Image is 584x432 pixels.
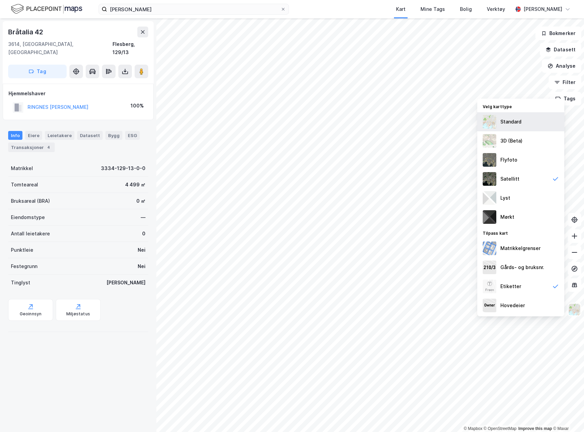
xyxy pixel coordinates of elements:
[45,144,52,151] div: 4
[8,131,22,140] div: Info
[483,153,496,167] img: Z
[500,194,510,202] div: Lyst
[483,172,496,186] img: 9k=
[131,102,144,110] div: 100%
[550,399,584,432] div: Kontrollprogram for chat
[483,280,496,293] img: Z
[483,191,496,205] img: luj3wr1y2y3+OchiMxRmMxRlscgabnMEmZ7DJGWxyBpucwSZnsMkZbHIGm5zBJmewyRlscgabnMEmZ7DJGWxyBpucwSZnsMkZ...
[138,262,145,270] div: Nei
[483,242,496,255] img: cadastreBorders.cfe08de4b5ddd52a10de.jpeg
[8,143,55,152] div: Transaksjoner
[483,261,496,274] img: cadastreKeys.547ab17ec502f5a4ef2b.jpeg
[8,89,148,98] div: Hjemmelshaver
[138,246,145,254] div: Nei
[11,197,50,205] div: Bruksareal (BRA)
[136,197,145,205] div: 0 ㎡
[141,213,145,221] div: —
[500,301,525,310] div: Hovedeier
[20,311,42,317] div: Geoinnsyn
[11,279,30,287] div: Tinglyst
[500,244,540,252] div: Matrikkelgrenser
[460,5,472,13] div: Bolig
[125,131,140,140] div: ESG
[500,263,544,271] div: Gårds- og bruksnr.
[550,92,581,105] button: Tags
[500,118,521,126] div: Standard
[477,227,564,239] div: Tilpass kart
[500,137,522,145] div: 3D (Beta)
[542,59,581,73] button: Analyse
[540,43,581,56] button: Datasett
[420,5,445,13] div: Mine Tags
[477,100,564,112] div: Velg karttype
[142,230,145,238] div: 0
[25,131,42,140] div: Eiere
[500,156,517,164] div: Flyfoto
[11,246,33,254] div: Punktleie
[11,164,33,172] div: Matrikkel
[464,426,482,431] a: Mapbox
[106,279,145,287] div: [PERSON_NAME]
[11,3,82,15] img: logo.f888ab2527a4732fd821a326f86c7f29.svg
[535,27,581,40] button: Bokmerker
[523,5,562,13] div: [PERSON_NAME]
[549,76,581,89] button: Filter
[483,299,496,312] img: majorOwner.b5e170eddb5c04bfeeff.jpeg
[550,399,584,432] iframe: Chat Widget
[483,115,496,129] img: Z
[500,282,521,290] div: Etiketter
[8,40,113,56] div: 3614, [GEOGRAPHIC_DATA], [GEOGRAPHIC_DATA]
[125,181,145,189] div: 4 499 ㎡
[101,164,145,172] div: 3334-129-13-0-0
[500,213,514,221] div: Mørkt
[113,40,148,56] div: Flesberg, 129/13
[77,131,103,140] div: Datasett
[500,175,519,183] div: Satellitt
[8,27,45,37] div: Bråtalia 42
[483,134,496,148] img: Z
[11,262,37,270] div: Festegrunn
[66,311,90,317] div: Miljøstatus
[11,181,38,189] div: Tomteareal
[568,303,581,316] img: Z
[105,131,122,140] div: Bygg
[11,213,45,221] div: Eiendomstype
[396,5,406,13] div: Kart
[8,65,67,78] button: Tag
[484,426,517,431] a: OpenStreetMap
[483,210,496,224] img: nCdM7BzjoCAAAAAElFTkSuQmCC
[518,426,552,431] a: Improve this map
[107,4,280,14] input: Søk på adresse, matrikkel, gårdeiere, leietakere eller personer
[11,230,50,238] div: Antall leietakere
[45,131,74,140] div: Leietakere
[487,5,505,13] div: Verktøy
